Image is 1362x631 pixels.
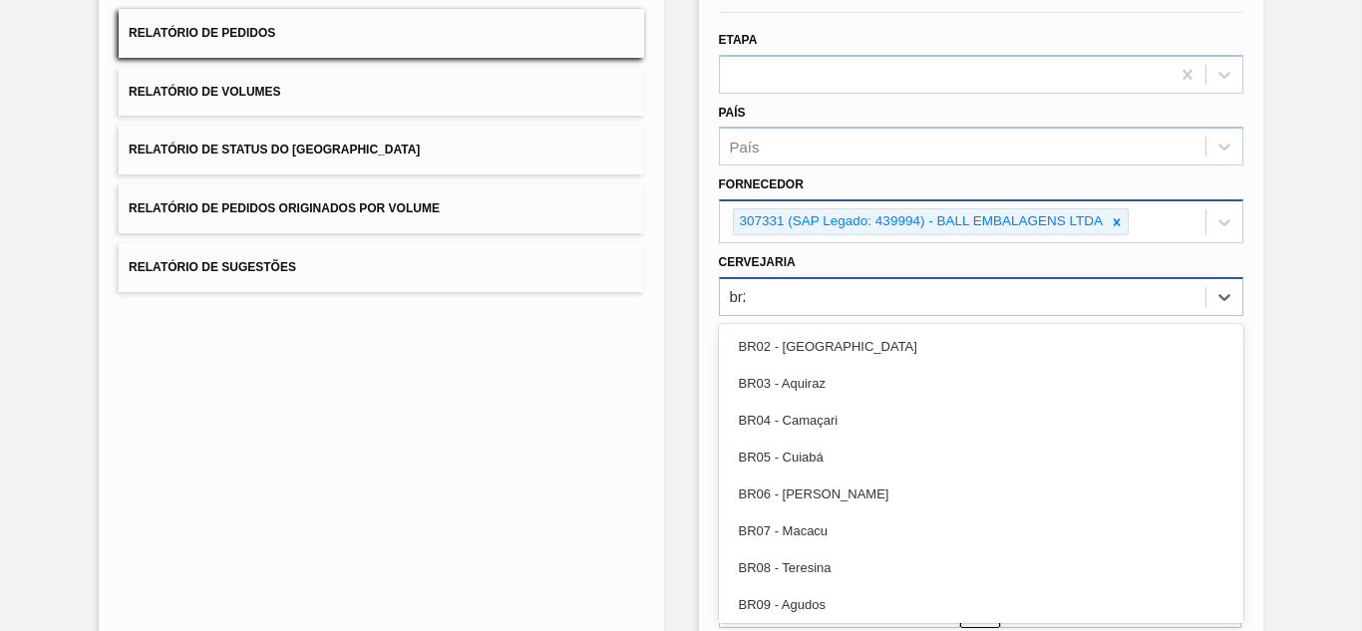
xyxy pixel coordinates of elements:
span: Relatório de Volumes [129,85,280,99]
div: BR04 - Camaçari [719,402,1243,439]
span: Relatório de Pedidos Originados por Volume [129,201,440,215]
button: Relatório de Volumes [119,68,643,117]
span: Relatório de Pedidos [129,26,275,40]
label: País [719,106,746,120]
label: Fornecedor [719,177,804,191]
div: BR03 - Aquiraz [719,365,1243,402]
button: Relatório de Status do [GEOGRAPHIC_DATA] [119,126,643,174]
div: BR06 - [PERSON_NAME] [719,475,1243,512]
div: BR05 - Cuiabá [719,439,1243,475]
label: Cervejaria [719,255,796,269]
button: Relatório de Pedidos [119,9,643,58]
div: País [730,139,760,156]
label: Etapa [719,33,758,47]
div: BR02 - [GEOGRAPHIC_DATA] [719,328,1243,365]
div: BR09 - Agudos [719,586,1243,623]
div: BR07 - Macacu [719,512,1243,549]
span: Relatório de Status do [GEOGRAPHIC_DATA] [129,143,420,157]
button: Relatório de Sugestões [119,243,643,292]
div: 307331 (SAP Legado: 439994) - BALL EMBALAGENS LTDA [734,209,1106,234]
div: BR08 - Teresina [719,549,1243,586]
button: Relatório de Pedidos Originados por Volume [119,184,643,233]
span: Relatório de Sugestões [129,260,296,274]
